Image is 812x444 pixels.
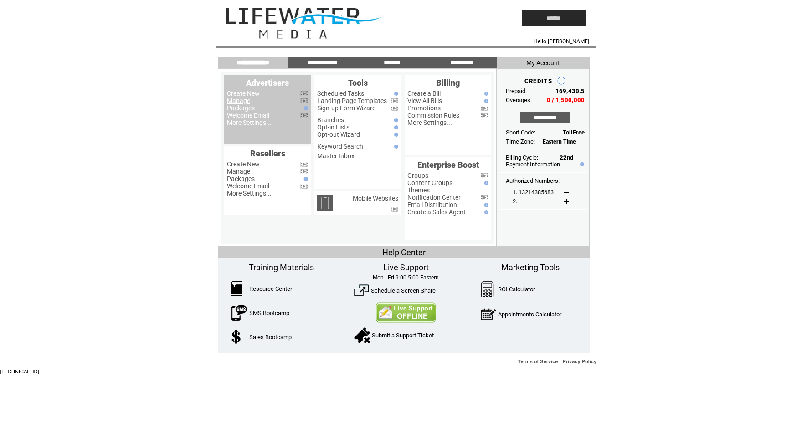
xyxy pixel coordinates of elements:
span: Advertisers [246,78,289,88]
img: Calculator.png [481,281,494,297]
a: More Settings... [227,119,272,126]
span: Prepaid: [506,88,527,94]
span: Time Zone: [506,138,535,145]
a: Packages [227,175,255,182]
img: Contact Us [375,302,436,323]
a: More Settings... [227,190,272,197]
a: SMS Bootcamp [249,310,289,316]
img: help.gif [302,106,308,110]
a: Schedule a Screen Share [371,287,436,294]
img: help.gif [482,203,488,207]
span: Help Center [382,248,426,257]
a: Create a Bill [407,90,441,97]
a: Master Inbox [317,152,355,160]
span: Hello [PERSON_NAME] [534,38,589,45]
a: More Settings... [407,119,452,126]
a: Content Groups [407,179,452,186]
a: Sales Bootcamp [249,334,292,341]
img: help.gif [482,92,488,96]
img: video.png [391,207,398,212]
a: Email Distribution [407,201,457,208]
a: Appointments Calculator [498,311,561,318]
img: help.gif [578,162,584,166]
a: Manage [227,97,250,104]
span: Eastern Time [543,139,576,145]
a: Themes [407,186,430,194]
img: help.gif [482,210,488,214]
span: Enterprise Boost [417,160,479,170]
img: ResourceCenter.png [231,281,242,296]
img: SMSBootcamp.png [231,305,247,321]
img: help.gif [392,133,398,137]
span: Tools [348,78,368,88]
span: 1. 13214385683 [513,189,554,196]
img: help.gif [392,118,398,122]
a: Create New [227,90,260,97]
img: help.gif [392,92,398,96]
a: Opt-in Lists [317,124,349,131]
a: Mobile Websites [353,195,398,202]
span: Resellers [250,149,285,158]
img: video.png [300,113,308,118]
span: Overages: [506,97,532,103]
a: View All Bills [407,97,442,104]
img: video.png [481,113,488,118]
a: Notification Center [407,194,461,201]
img: help.gif [392,145,398,149]
img: video.png [300,184,308,189]
span: My Account [526,59,560,67]
span: Live Support [383,263,429,272]
img: SupportTicket.png [354,327,370,343]
img: video.png [481,173,488,178]
img: AppointmentCalc.png [481,306,496,322]
a: Welcome Email [227,112,269,119]
span: CREDITS [524,77,552,84]
span: Billing [436,78,460,88]
span: Mon - Fri 9:00-5:00 Eastern [373,274,439,281]
a: Commission Rules [407,112,459,119]
a: Payment Information [506,161,560,168]
a: Keyword Search [317,143,363,150]
a: Welcome Email [227,182,269,190]
a: Create a Sales Agent [407,208,466,216]
img: video.png [391,106,398,111]
img: help.gif [302,177,308,181]
span: Training Materials [249,263,314,272]
span: 0 / 1,500,000 [547,97,585,103]
a: Manage [227,168,250,175]
img: ScreenShare.png [354,283,369,298]
img: mobile-websites.png [317,195,333,211]
img: video.png [300,169,308,174]
span: 2. [513,198,517,205]
span: TollFree [563,129,585,136]
img: video.png [300,162,308,167]
a: Scheduled Tasks [317,90,364,97]
img: video.png [300,91,308,96]
a: Landing Page Templates [317,97,387,104]
span: Authorized Numbers: [506,177,560,184]
img: video.png [481,195,488,200]
img: SalesBootcamp.png [231,330,242,344]
a: ROI Calculator [498,286,535,293]
img: help.gif [392,125,398,129]
a: Terms of Service [518,359,558,364]
a: Create New [227,160,260,168]
a: Packages [227,104,255,112]
a: Branches [317,116,344,124]
a: Opt-out Wizard [317,131,360,138]
span: Marketing Tools [501,263,560,272]
a: Groups [407,172,428,179]
span: 22nd [560,154,573,161]
span: | [560,359,561,364]
img: help.gif [482,99,488,103]
a: Privacy Policy [562,359,596,364]
span: 169,430.5 [555,88,585,94]
img: help.gif [482,181,488,185]
img: video.png [481,106,488,111]
a: Resource Center [249,285,292,292]
span: Short Code: [506,129,535,136]
img: video.png [391,98,398,103]
a: Promotions [407,104,441,112]
a: Submit a Support Ticket [372,332,434,339]
a: Sign-up Form Wizard [317,104,376,112]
